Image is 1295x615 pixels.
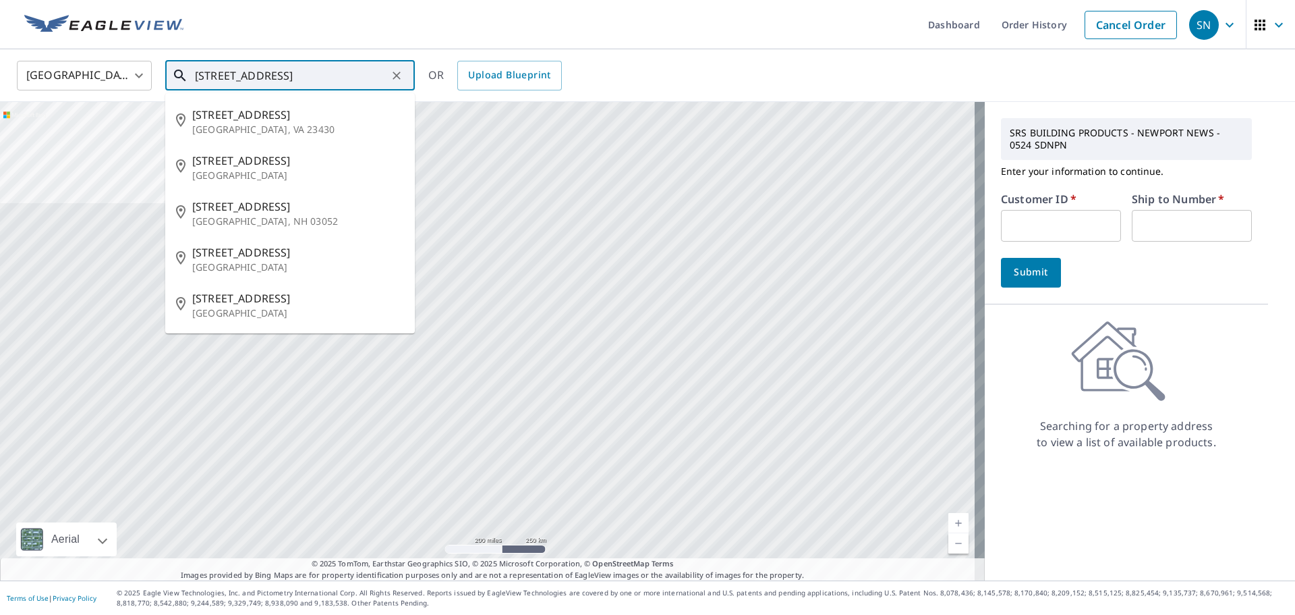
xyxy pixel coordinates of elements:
[387,66,406,85] button: Clear
[192,261,404,274] p: [GEOGRAPHIC_DATA]
[1132,194,1224,205] label: Ship to Number
[948,513,969,533] a: Current Level 5, Zoom In
[117,588,1288,608] p: © 2025 Eagle View Technologies, Inc. and Pictometry International Corp. All Rights Reserved. Repo...
[192,107,404,123] span: [STREET_ADDRESS]
[1085,11,1177,39] a: Cancel Order
[428,61,562,90] div: OR
[457,61,561,90] a: Upload Blueprint
[192,123,404,136] p: [GEOGRAPHIC_DATA], VA 23430
[592,558,649,568] a: OpenStreetMap
[195,57,387,95] input: Search by address or latitude-longitude
[1004,122,1248,157] p: SRS BUILDING PRODUCTS - NEWPORT NEWS - 0524 SDNPN
[1189,10,1219,40] div: SN
[1001,194,1076,205] label: Customer ID
[47,523,84,556] div: Aerial
[468,67,550,84] span: Upload Blueprint
[7,594,96,602] p: |
[17,57,152,95] div: [GEOGRAPHIC_DATA]
[192,244,404,261] span: [STREET_ADDRESS]
[652,558,674,568] a: Terms
[1036,418,1217,450] p: Searching for a property address to view a list of available products.
[192,153,404,169] span: [STREET_ADDRESS]
[53,593,96,603] a: Privacy Policy
[192,215,404,228] p: [GEOGRAPHIC_DATA], NH 03052
[16,523,117,556] div: Aerial
[1001,258,1061,288] button: Submit
[192,290,404,306] span: [STREET_ADDRESS]
[1001,160,1252,183] p: Enter your information to continue.
[7,593,49,603] a: Terms of Use
[312,558,674,570] span: © 2025 TomTom, Earthstar Geographics SIO, © 2025 Microsoft Corporation, ©
[192,306,404,320] p: [GEOGRAPHIC_DATA]
[948,533,969,554] a: Current Level 5, Zoom Out
[1012,264,1050,281] span: Submit
[192,169,404,182] p: [GEOGRAPHIC_DATA]
[192,198,404,215] span: [STREET_ADDRESS]
[24,15,183,35] img: EV Logo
